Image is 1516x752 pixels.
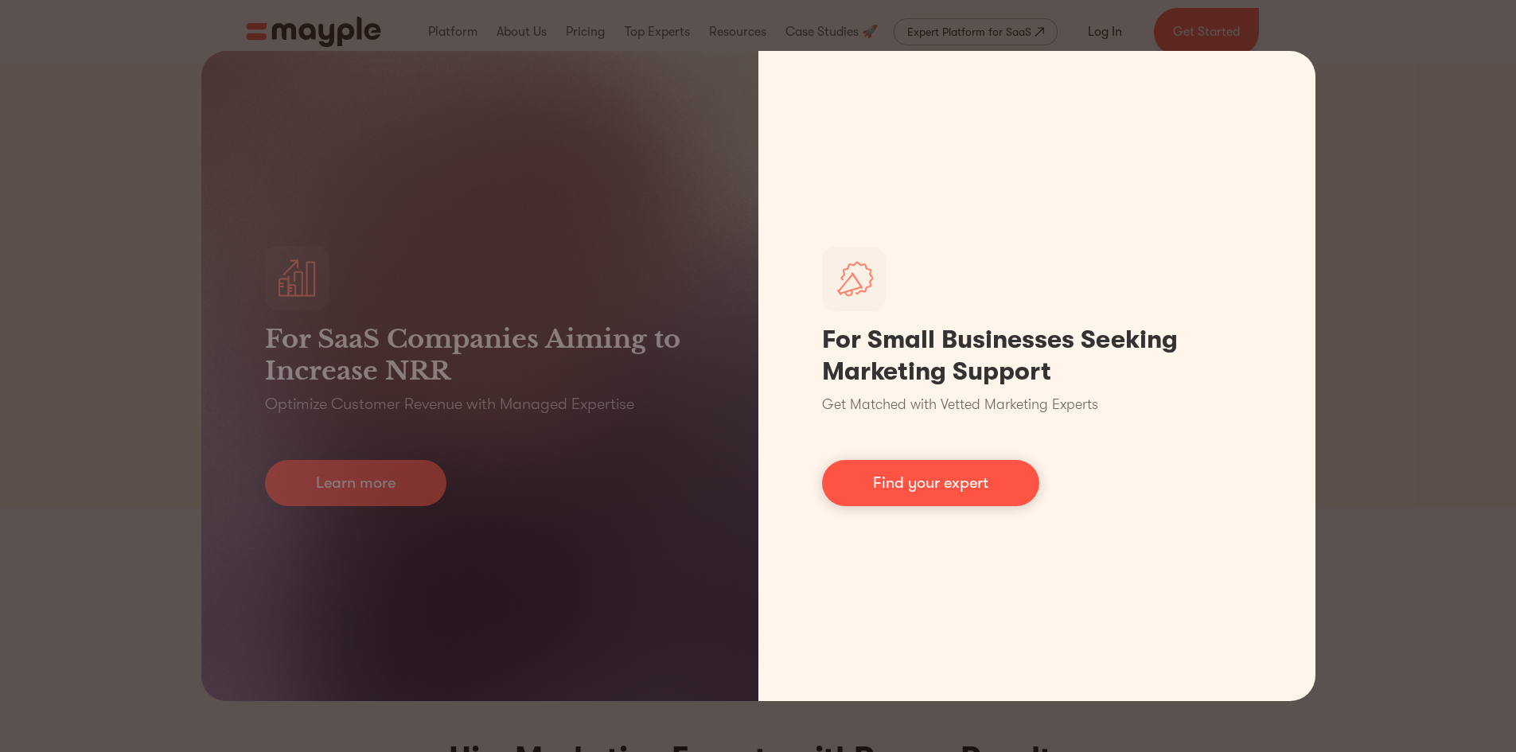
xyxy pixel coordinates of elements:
a: Find your expert [822,460,1039,506]
h3: For SaaS Companies Aiming to Increase NRR [265,323,695,387]
p: Get Matched with Vetted Marketing Experts [822,394,1098,415]
p: Optimize Customer Revenue with Managed Expertise [265,393,634,415]
a: Learn more [265,460,446,506]
h1: For Small Businesses Seeking Marketing Support [822,324,1252,388]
